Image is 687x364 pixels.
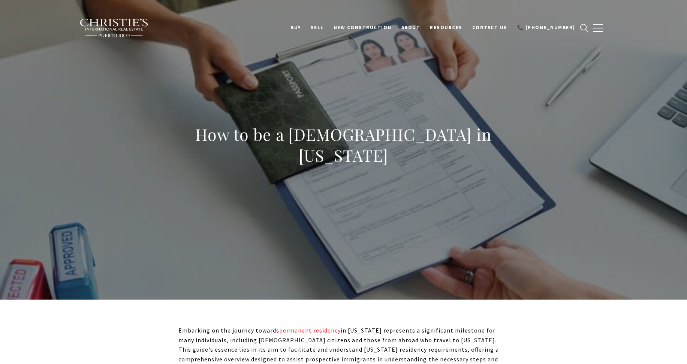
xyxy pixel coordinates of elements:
[397,21,425,35] a: About
[306,21,329,35] a: SELL
[178,124,509,166] h1: How to be a [DEMOGRAPHIC_DATA] in [US_STATE]
[512,21,580,35] a: 📞 [PHONE_NUMBER]
[79,18,149,38] img: Christie's International Real Estate black text logo
[329,21,397,35] a: New Construction
[517,24,575,31] span: 📞 [PHONE_NUMBER]
[279,327,341,334] a: permanent residency
[334,24,392,31] span: New Construction
[472,24,507,31] span: Contact Us
[286,21,306,35] a: BUY
[425,21,467,35] a: Resources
